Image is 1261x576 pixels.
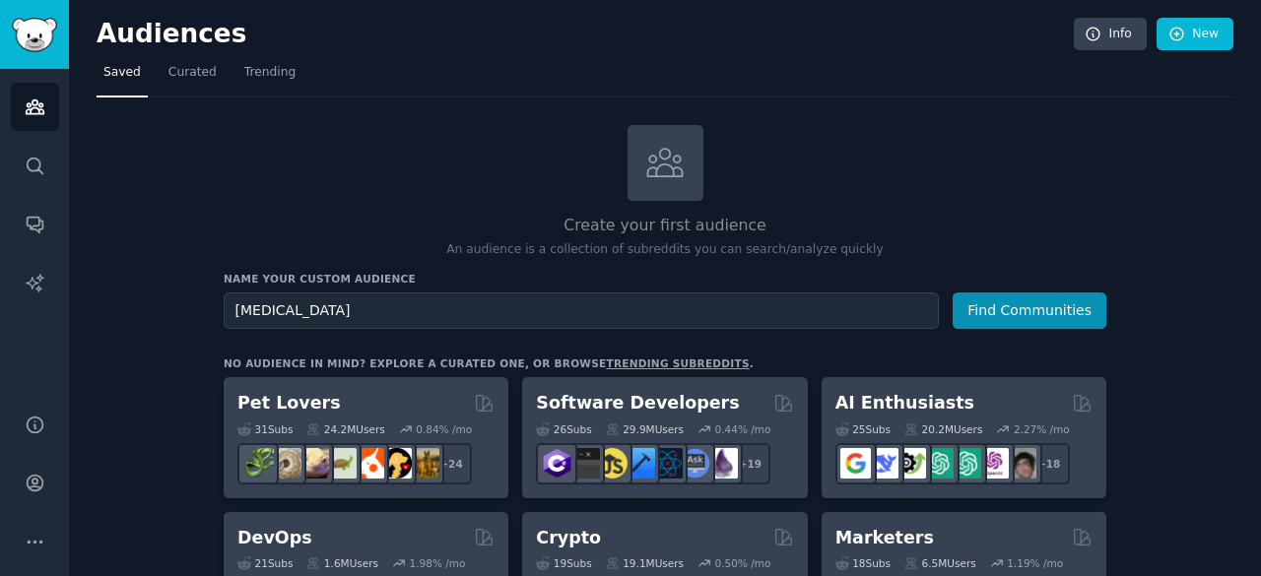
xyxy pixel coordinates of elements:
[224,214,1106,238] h2: Create your first audience
[707,448,738,479] img: elixir
[224,292,939,329] input: Pick a short name, like "Digital Marketers" or "Movie-Goers"
[416,422,472,436] div: 0.84 % /mo
[1157,18,1233,51] a: New
[536,391,739,416] h2: Software Developers
[162,57,224,97] a: Curated
[951,448,981,479] img: chatgpt_prompts_
[652,448,683,479] img: reactnative
[306,422,384,436] div: 24.2M Users
[729,443,770,484] div: + 19
[12,18,57,52] img: GummySearch logo
[835,422,891,436] div: 25 Sub s
[224,241,1106,259] p: An audience is a collection of subreddits you can search/analyze quickly
[536,422,591,436] div: 26 Sub s
[1007,556,1063,570] div: 1.19 % /mo
[354,448,384,479] img: cockatiel
[542,448,572,479] img: csharp
[431,443,472,484] div: + 24
[606,357,749,369] a: trending subreddits
[306,556,378,570] div: 1.6M Users
[409,448,439,479] img: dogbreed
[835,556,891,570] div: 18 Sub s
[569,448,600,479] img: software
[597,448,628,479] img: learnjavascript
[835,391,974,416] h2: AI Enthusiasts
[606,422,684,436] div: 29.9M Users
[536,556,591,570] div: 19 Sub s
[168,64,217,82] span: Curated
[904,422,982,436] div: 20.2M Users
[103,64,141,82] span: Saved
[224,356,754,370] div: No audience in mind? Explore a curated one, or browse .
[224,272,1106,286] h3: Name your custom audience
[896,448,926,479] img: AItoolsCatalog
[271,448,301,479] img: ballpython
[868,448,898,479] img: DeepSeek
[326,448,357,479] img: turtle
[243,448,274,479] img: herpetology
[244,64,296,82] span: Trending
[923,448,954,479] img: chatgpt_promptDesign
[953,292,1106,329] button: Find Communities
[1014,422,1070,436] div: 2.27 % /mo
[904,556,976,570] div: 6.5M Users
[237,556,293,570] div: 21 Sub s
[299,448,329,479] img: leopardgeckos
[835,526,934,550] h2: Marketers
[97,57,148,97] a: Saved
[237,422,293,436] div: 31 Sub s
[715,422,771,436] div: 0.44 % /mo
[1029,443,1070,484] div: + 18
[840,448,871,479] img: GoogleGeminiAI
[97,19,1074,50] h2: Audiences
[680,448,710,479] img: AskComputerScience
[715,556,771,570] div: 0.50 % /mo
[536,526,601,550] h2: Crypto
[1074,18,1147,51] a: Info
[410,556,466,570] div: 1.98 % /mo
[237,57,302,97] a: Trending
[381,448,412,479] img: PetAdvice
[606,556,684,570] div: 19.1M Users
[1006,448,1036,479] img: ArtificalIntelligence
[978,448,1009,479] img: OpenAIDev
[237,526,312,550] h2: DevOps
[237,391,341,416] h2: Pet Lovers
[625,448,655,479] img: iOSProgramming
